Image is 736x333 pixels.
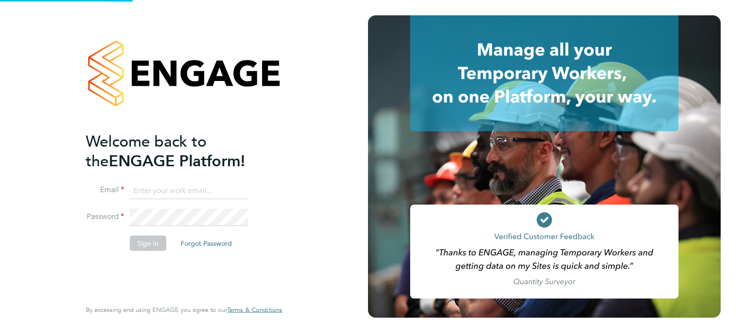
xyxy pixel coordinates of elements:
[130,236,166,251] button: Sign In
[86,306,282,314] span: By accessing and using ENGAGE you agree to our
[86,131,273,171] h2: ENGAGE Platform!
[173,236,240,251] button: Forgot Password
[86,212,124,222] label: Password
[130,182,248,199] input: Enter your work email...
[86,132,207,170] span: Welcome back to the
[227,306,282,314] a: Terms & Conditions
[86,185,124,195] label: Email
